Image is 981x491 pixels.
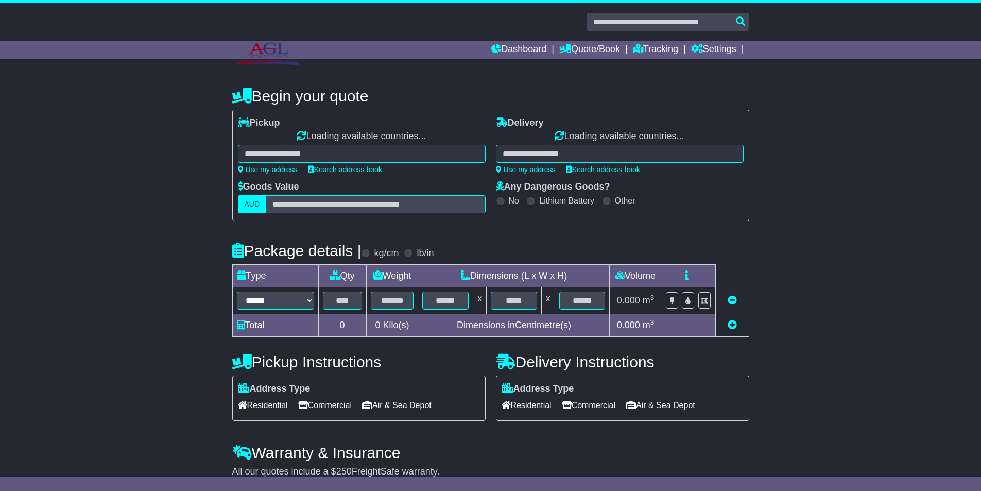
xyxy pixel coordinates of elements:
[691,41,736,59] a: Settings
[496,165,556,174] a: Use my address
[491,41,546,59] a: Dashboard
[232,353,486,370] h4: Pickup Instructions
[232,88,749,105] h4: Begin your quote
[318,314,366,337] td: 0
[626,397,695,413] span: Air & Sea Depot
[336,466,352,477] span: 250
[238,195,267,213] label: AUD
[238,117,280,129] label: Pickup
[417,248,434,259] label: lb/in
[728,320,737,330] a: Add new item
[418,265,610,287] td: Dimensions (L x W x H)
[559,41,620,59] a: Quote/Book
[375,320,380,330] span: 0
[617,320,640,330] span: 0.000
[650,294,655,301] sup: 3
[496,117,544,129] label: Delivery
[566,165,640,174] a: Search address book
[502,397,552,413] span: Residential
[232,314,318,337] td: Total
[473,287,487,314] td: x
[318,265,366,287] td: Qty
[615,196,635,206] label: Other
[728,295,737,306] a: Remove this item
[232,466,749,478] div: All our quotes include a $ FreightSafe warranty.
[232,242,362,259] h4: Package details |
[238,397,288,413] span: Residential
[496,131,744,142] div: Loading available countries...
[509,196,519,206] label: No
[633,41,678,59] a: Tracking
[502,383,574,395] label: Address Type
[541,287,555,314] td: x
[610,265,661,287] td: Volume
[374,248,399,259] label: kg/cm
[366,265,418,287] td: Weight
[539,196,594,206] label: Lithium Battery
[238,165,298,174] a: Use my address
[298,397,352,413] span: Commercial
[366,314,418,337] td: Kilo(s)
[496,181,610,193] label: Any Dangerous Goods?
[238,383,311,395] label: Address Type
[362,397,432,413] span: Air & Sea Depot
[562,397,615,413] span: Commercial
[418,314,610,337] td: Dimensions in Centimetre(s)
[238,131,486,142] div: Loading available countries...
[643,320,655,330] span: m
[643,295,655,306] span: m
[650,318,655,326] sup: 3
[496,353,749,370] h4: Delivery Instructions
[617,295,640,306] span: 0.000
[232,444,749,461] h4: Warranty & Insurance
[232,265,318,287] td: Type
[308,165,382,174] a: Search address book
[238,181,299,193] label: Goods Value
